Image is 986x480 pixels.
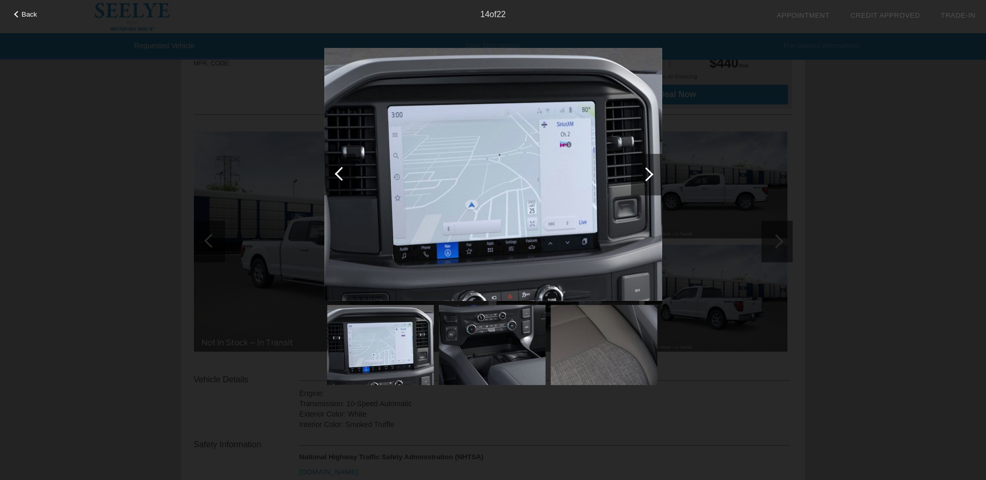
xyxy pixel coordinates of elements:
[496,10,506,19] span: 22
[480,10,490,19] span: 14
[324,48,662,301] img: f6ff7fbccd7d9f9619242c708b88300e.jpg
[850,11,920,19] a: Credit Approved
[22,10,37,18] span: Back
[777,11,830,19] a: Appointment
[327,305,433,385] img: f6ff7fbccd7d9f9619242c708b88300e.jpg
[941,11,976,19] a: Trade-In
[439,305,545,385] img: f6ccc83c4effd68a337a34acd146447d.jpg
[550,305,657,385] img: 7208a9be14dd44d2e1b1cec34a7e8a8c.jpg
